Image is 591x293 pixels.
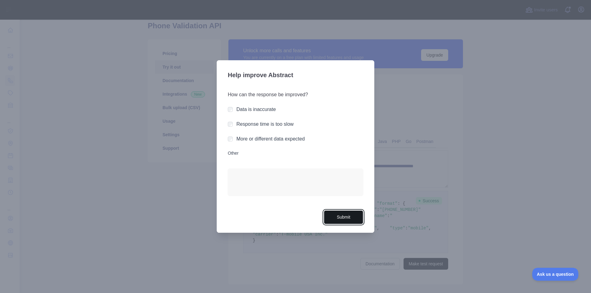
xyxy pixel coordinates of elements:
label: More or different data expected [236,136,305,141]
label: Other [228,150,363,156]
label: Data is inaccurate [236,107,276,112]
h3: Help improve Abstract [228,68,363,84]
label: Response time is too slow [236,121,294,127]
iframe: Toggle Customer Support [532,268,579,281]
button: Submit [324,210,363,224]
h3: How can the response be improved? [228,91,363,98]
